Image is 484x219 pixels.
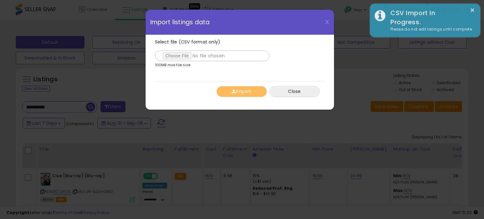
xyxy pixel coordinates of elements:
[216,86,267,97] button: Import
[155,39,221,45] span: Select file (CSV format only)
[150,19,210,25] span: Import listings data
[325,18,329,26] span: X
[386,26,475,32] div: Please do not edit listings until complete.
[470,6,475,14] button: ×
[269,86,320,97] button: Close
[155,63,191,67] p: 100MB max file size
[386,9,475,26] div: CSV Import In Progress.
